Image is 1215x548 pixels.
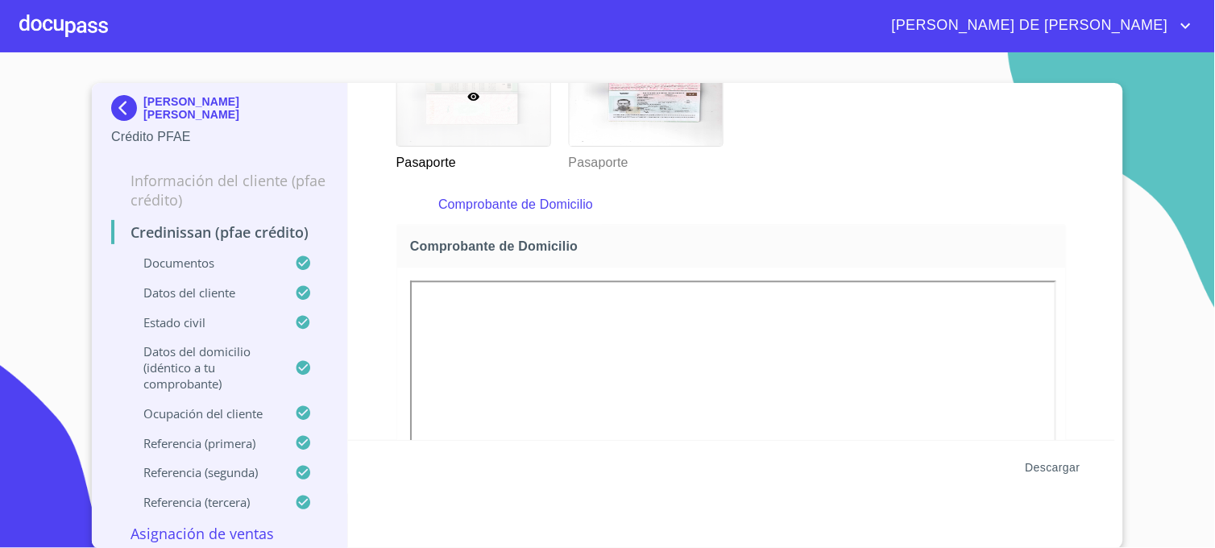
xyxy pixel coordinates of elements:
[570,48,723,146] img: Pasaporte
[143,95,328,121] p: [PERSON_NAME] [PERSON_NAME]
[410,238,1059,255] span: Comprobante de Domicilio
[111,95,143,121] img: Docupass spot blue
[111,127,328,147] p: Crédito PFAE
[111,284,295,301] p: Datos del cliente
[111,405,295,421] p: Ocupación del Cliente
[1026,458,1080,478] span: Descargar
[111,255,295,271] p: Documentos
[111,435,295,451] p: Referencia (primera)
[111,343,295,392] p: Datos del domicilio (idéntico a tu comprobante)
[880,13,1196,39] button: account of current user
[111,222,328,242] p: Credinissan (PFAE crédito)
[569,147,722,172] p: Pasaporte
[438,195,1024,214] p: Comprobante de Domicilio
[1019,453,1087,483] button: Descargar
[111,314,295,330] p: Estado Civil
[111,95,328,127] div: [PERSON_NAME] [PERSON_NAME]
[111,494,295,510] p: Referencia (tercera)
[396,147,549,172] p: Pasaporte
[111,464,295,480] p: Referencia (segunda)
[880,13,1176,39] span: [PERSON_NAME] DE [PERSON_NAME]
[111,524,328,543] p: Asignación de Ventas
[111,171,328,210] p: Información del cliente (PFAE crédito)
